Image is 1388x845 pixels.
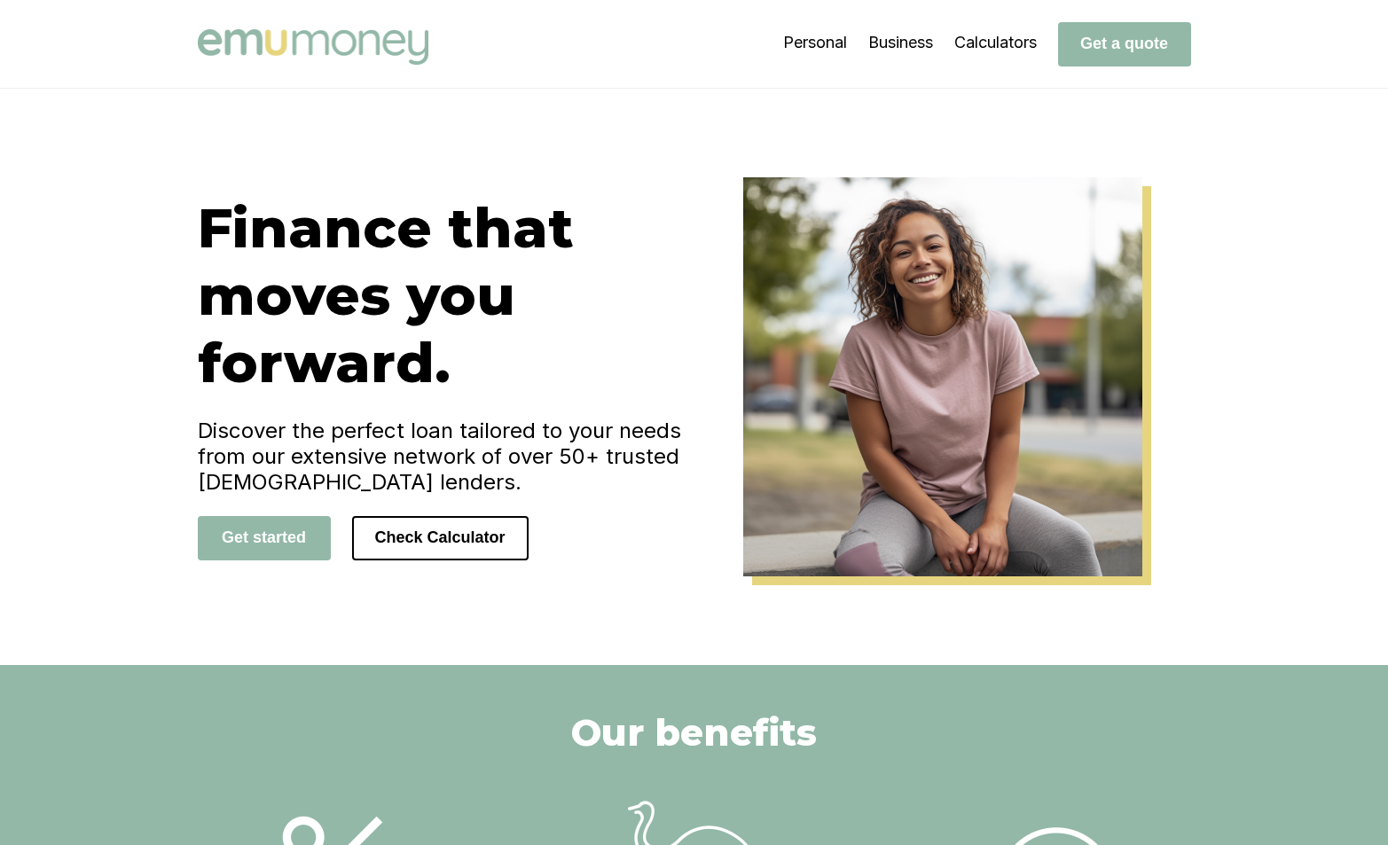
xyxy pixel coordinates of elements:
[1058,34,1191,52] a: Get a quote
[352,528,529,546] a: Check Calculator
[198,29,428,65] img: Emu Money logo
[198,194,694,396] h1: Finance that moves you forward.
[743,177,1142,576] img: Emu Money Home
[198,418,694,495] h4: Discover the perfect loan tailored to your needs from our extensive network of over 50+ trusted [...
[1058,22,1191,67] button: Get a quote
[198,528,331,546] a: Get started
[198,516,331,560] button: Get started
[352,516,529,560] button: Check Calculator
[571,709,817,755] h2: Our benefits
